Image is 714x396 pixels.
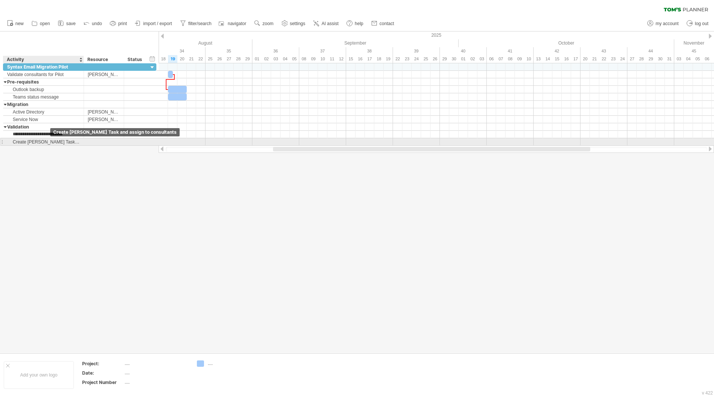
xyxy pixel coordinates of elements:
span: log out [695,21,708,26]
div: Resource [87,56,120,63]
div: Active Directory [7,108,80,115]
div: Syntax Email Migration Pilot [7,63,80,70]
div: Thursday, 9 October 2025 [515,55,524,63]
span: open [40,21,50,26]
div: 40 [440,47,487,55]
div: Tuesday, 21 October 2025 [590,55,599,63]
div: Tuesday, 4 November 2025 [684,55,693,63]
div: Thursday, 4 September 2025 [280,55,290,63]
div: Teams status message [7,93,80,100]
span: filter/search [188,21,211,26]
div: Wednesday, 29 October 2025 [646,55,655,63]
div: 43 [580,47,627,55]
div: Monday, 29 September 2025 [440,55,449,63]
div: Project: [82,360,123,367]
div: Friday, 24 October 2025 [618,55,627,63]
div: Wednesday, 20 August 2025 [177,55,187,63]
span: new [15,21,24,26]
div: Friday, 22 August 2025 [196,55,205,63]
div: Friday, 26 September 2025 [430,55,440,63]
div: 37 [299,47,346,55]
a: undo [82,19,104,28]
div: 44 [627,47,674,55]
div: Friday, 19 September 2025 [384,55,393,63]
a: log out [685,19,711,28]
a: filter/search [178,19,214,28]
div: Create [PERSON_NAME] Task and assign to consultants [7,138,80,145]
div: Monday, 25 August 2025 [205,55,215,63]
div: Monday, 15 September 2025 [346,55,355,63]
a: my account [645,19,681,28]
div: October 2025 [459,39,674,47]
span: navigator [228,21,246,26]
div: Thursday, 18 September 2025 [374,55,384,63]
a: print [108,19,129,28]
div: .... [208,360,249,367]
div: Friday, 10 October 2025 [524,55,534,63]
div: Tuesday, 30 September 2025 [449,55,459,63]
div: Thursday, 30 October 2025 [655,55,665,63]
div: Friday, 29 August 2025 [243,55,252,63]
div: Thursday, 11 September 2025 [327,55,337,63]
div: Wednesday, 3 September 2025 [271,55,280,63]
div: Thursday, 6 November 2025 [702,55,712,63]
div: Wednesday, 24 September 2025 [412,55,421,63]
div: .... [125,370,188,376]
span: undo [92,21,102,26]
div: Tuesday, 19 August 2025 [168,55,177,63]
div: 36 [252,47,299,55]
div: Tuesday, 23 September 2025 [402,55,412,63]
div: Friday, 12 September 2025 [337,55,346,63]
span: zoom [262,21,273,26]
a: save [56,19,78,28]
div: Tuesday, 9 September 2025 [309,55,318,63]
div: Thursday, 23 October 2025 [609,55,618,63]
a: open [30,19,52,28]
span: import / export [143,21,172,26]
span: print [118,21,127,26]
div: [PERSON_NAME] [88,116,120,123]
a: help [345,19,366,28]
div: Tuesday, 16 September 2025 [355,55,365,63]
a: zoom [252,19,276,28]
div: Status [127,56,144,63]
div: Add your own logo [4,361,74,389]
div: Validation [7,123,80,130]
div: September 2025 [252,39,459,47]
div: Monday, 6 October 2025 [487,55,496,63]
div: Tuesday, 14 October 2025 [543,55,552,63]
div: Wednesday, 5 November 2025 [693,55,702,63]
div: Outlook backup [7,86,80,93]
div: Monday, 3 November 2025 [674,55,684,63]
div: Monday, 20 October 2025 [580,55,590,63]
div: Wednesday, 1 October 2025 [459,55,468,63]
div: Friday, 5 September 2025 [290,55,299,63]
span: AI assist [321,21,338,26]
div: Monday, 1 September 2025 [252,55,262,63]
div: Tuesday, 7 October 2025 [496,55,505,63]
div: 38 [346,47,393,55]
div: Monday, 22 September 2025 [393,55,402,63]
div: Thursday, 16 October 2025 [562,55,571,63]
div: 39 [393,47,440,55]
div: Project Number [82,379,123,386]
div: 41 [487,47,534,55]
div: Thursday, 28 August 2025 [234,55,243,63]
span: my account [655,21,678,26]
div: [PERSON_NAME] [88,108,120,115]
div: Wednesday, 10 September 2025 [318,55,327,63]
div: Wednesday, 15 October 2025 [552,55,562,63]
div: Wednesday, 22 October 2025 [599,55,609,63]
div: 42 [534,47,580,55]
div: Tuesday, 28 October 2025 [637,55,646,63]
div: Friday, 31 October 2025 [665,55,674,63]
div: Monday, 13 October 2025 [534,55,543,63]
div: Service Now [7,116,80,123]
div: Migration [7,101,80,108]
span: contact [379,21,394,26]
div: Activity [7,56,79,63]
a: AI assist [311,19,340,28]
div: Tuesday, 2 September 2025 [262,55,271,63]
div: Friday, 17 October 2025 [571,55,580,63]
span: settings [290,21,305,26]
